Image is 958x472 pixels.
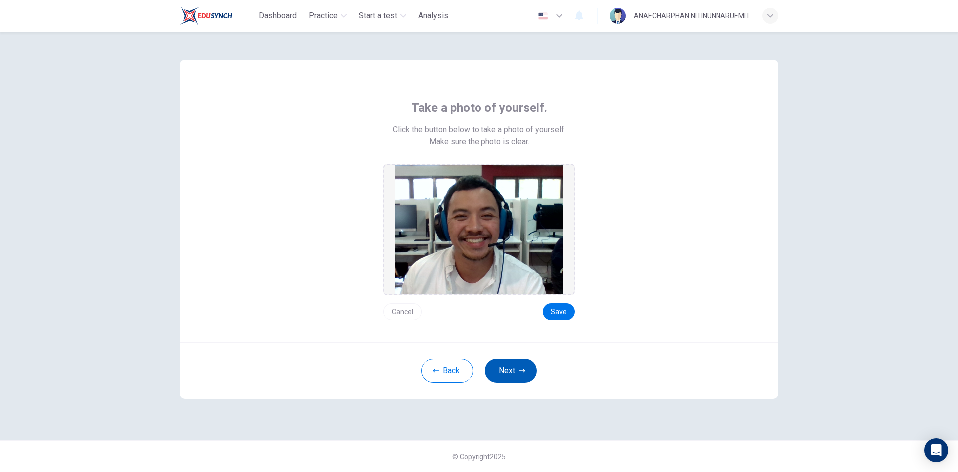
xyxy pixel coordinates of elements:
button: Back [421,359,473,383]
button: Analysis [414,7,452,25]
img: Profile picture [610,8,626,24]
span: Practice [309,10,338,22]
button: Next [485,359,537,383]
img: Train Test logo [180,6,232,26]
button: Practice [305,7,351,25]
img: preview screemshot [395,165,563,294]
button: Cancel [383,303,422,320]
div: Open Intercom Messenger [924,438,948,462]
span: © Copyright 2025 [452,453,506,461]
span: Click the button below to take a photo of yourself. [393,124,566,136]
a: Train Test logo [180,6,255,26]
span: Analysis [418,10,448,22]
span: Start a test [359,10,397,22]
div: ANAECHARPHAN NITINUNNARUEMIT [634,10,750,22]
span: Dashboard [259,10,297,22]
span: Make sure the photo is clear. [429,136,529,148]
button: Save [543,303,575,320]
button: Dashboard [255,7,301,25]
button: Start a test [355,7,410,25]
span: Take a photo of yourself. [411,100,547,116]
img: en [537,12,549,20]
